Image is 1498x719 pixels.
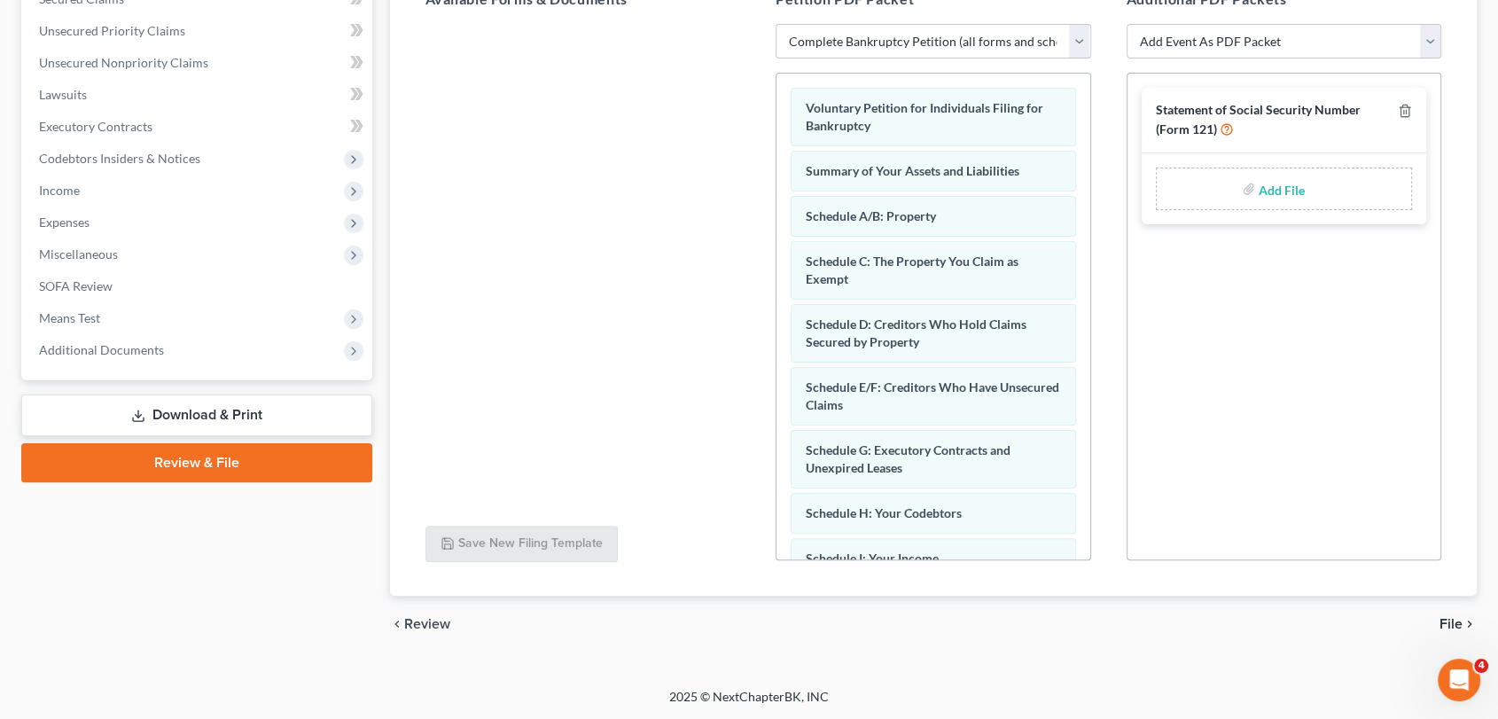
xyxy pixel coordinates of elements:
[425,526,618,563] button: Save New Filing Template
[404,617,450,631] span: Review
[1474,659,1488,673] span: 4
[39,55,208,70] span: Unsecured Nonpriority Claims
[39,246,118,262] span: Miscellaneous
[806,379,1059,412] span: Schedule E/F: Creditors Who Have Unsecured Claims
[25,47,372,79] a: Unsecured Nonpriority Claims
[806,100,1043,133] span: Voluntary Petition for Individuals Filing for Bankruptcy
[25,15,372,47] a: Unsecured Priority Claims
[1439,617,1463,631] span: File
[806,551,939,566] span: Schedule I: Your Income
[806,208,936,223] span: Schedule A/B: Property
[1463,617,1477,631] i: chevron_right
[25,79,372,111] a: Lawsuits
[806,317,1026,349] span: Schedule D: Creditors Who Hold Claims Secured by Property
[21,395,372,436] a: Download & Print
[806,505,962,520] span: Schedule H: Your Codebtors
[806,442,1010,475] span: Schedule G: Executory Contracts and Unexpired Leases
[1438,659,1480,701] iframe: Intercom live chat
[39,278,113,293] span: SOFA Review
[39,310,100,325] span: Means Test
[39,183,80,198] span: Income
[39,151,200,166] span: Codebtors Insiders & Notices
[39,23,185,38] span: Unsecured Priority Claims
[25,270,372,302] a: SOFA Review
[39,119,152,134] span: Executory Contracts
[806,254,1018,286] span: Schedule C: The Property You Claim as Exempt
[25,111,372,143] a: Executory Contracts
[1156,102,1361,137] span: Statement of Social Security Number (Form 121)
[39,87,87,102] span: Lawsuits
[806,163,1019,178] span: Summary of Your Assets and Liabilities
[390,617,404,631] i: chevron_left
[39,342,164,357] span: Additional Documents
[39,215,90,230] span: Expenses
[390,617,468,631] button: chevron_left Review
[21,443,372,482] a: Review & File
